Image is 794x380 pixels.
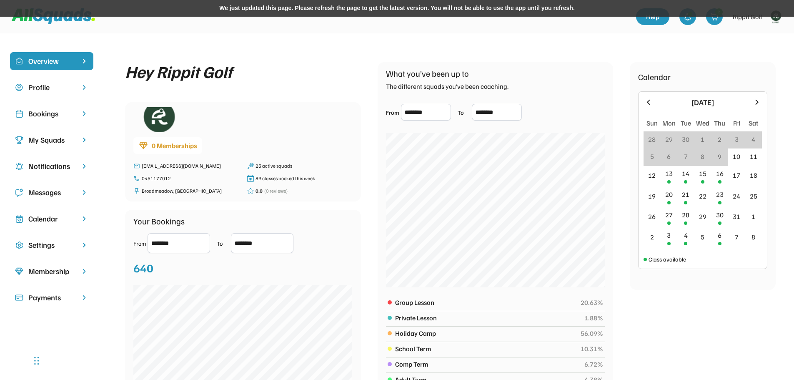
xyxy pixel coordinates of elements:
[648,134,656,144] div: 28
[584,313,603,323] div: 1.88%
[80,136,88,144] img: chevron-right.svg
[28,108,75,119] div: Bookings
[718,134,721,144] div: 2
[15,136,23,144] img: Icon%20copy%203.svg
[15,267,23,276] img: Icon%20copy%208.svg
[701,151,704,161] div: 8
[584,359,603,369] div: 6.72%
[665,210,673,220] div: 27
[718,230,721,240] div: 6
[28,134,75,146] div: My Squads
[581,344,603,354] div: 10.31%
[638,70,671,83] div: Calendar
[662,118,676,128] div: Mon
[386,67,469,80] div: What you’ve been up to
[80,110,88,118] img: chevron-right.svg
[28,213,75,224] div: Calendar
[28,82,75,93] div: Profile
[650,232,654,242] div: 2
[650,151,654,161] div: 5
[749,118,758,128] div: Sat
[15,83,23,92] img: user-circle.svg
[751,134,755,144] div: 4
[714,118,725,128] div: Thu
[716,169,724,179] div: 16
[684,13,692,21] img: bell-03%20%281%29.svg
[649,255,686,264] div: Class available
[152,141,197,151] div: 0 Memberships
[80,267,88,275] img: chevron-right.svg
[15,162,23,171] img: Icon%20copy%204.svg
[699,211,706,221] div: 29
[751,211,755,221] div: 1
[255,175,353,182] div: 89 classes booked this week
[217,239,229,248] div: To
[255,162,353,170] div: 23 active squads
[718,151,721,161] div: 9
[15,241,23,249] img: Icon%20copy%2016.svg
[581,297,603,307] div: 20.63%
[28,55,75,67] div: Overview
[665,169,673,179] div: 13
[750,170,757,180] div: 18
[142,187,239,195] div: Broadmeadow, [GEOGRAPHIC_DATA]
[751,232,755,242] div: 8
[395,328,576,338] div: Holiday Camp
[716,210,724,220] div: 30
[733,151,740,161] div: 10
[667,151,671,161] div: 6
[255,187,263,195] div: 0.0
[665,189,673,199] div: 20
[767,8,784,25] img: Rippitlogov2_green.png
[28,239,75,251] div: Settings
[648,211,656,221] div: 26
[733,12,762,22] div: Rippit Golf
[681,118,691,128] div: Tue
[733,211,740,221] div: 31
[701,232,704,242] div: 5
[735,232,739,242] div: 7
[684,151,688,161] div: 7
[750,191,757,201] div: 25
[395,344,576,354] div: School Term
[386,108,399,117] div: From
[665,134,673,144] div: 29
[636,8,669,25] a: Help
[395,313,580,323] div: Private Lesson
[735,134,739,144] div: 3
[264,187,288,195] div: (0 reviews)
[750,151,757,161] div: 11
[80,241,88,249] img: chevron-right.svg
[80,215,88,223] img: chevron-right.svg
[15,57,23,65] img: home-smile.svg
[458,108,470,117] div: To
[395,297,576,307] div: Group Lesson
[684,230,688,240] div: 4
[648,191,656,201] div: 19
[658,97,748,108] div: [DATE]
[80,162,88,170] img: chevron-right.svg
[682,169,689,179] div: 14
[648,170,656,180] div: 12
[133,215,185,227] div: Your Bookings
[28,161,75,172] div: Notifications
[80,57,88,65] img: chevron-right%20copy%203.svg
[28,187,75,198] div: Messages
[133,107,183,132] img: Rippitlogov2_green.png
[699,191,706,201] div: 22
[733,118,740,128] div: Fri
[15,110,23,118] img: Icon%20copy%202.svg
[15,189,23,197] img: Icon%20copy%205.svg
[133,259,153,277] div: 640
[395,359,580,369] div: Comp Term
[699,169,706,179] div: 15
[701,134,704,144] div: 1
[80,189,88,196] img: chevron-right.svg
[646,118,658,128] div: Sun
[682,210,689,220] div: 28
[28,266,75,277] div: Membership
[15,215,23,223] img: Icon%20copy%207.svg
[733,191,740,201] div: 24
[581,328,603,338] div: 56.09%
[733,170,740,180] div: 17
